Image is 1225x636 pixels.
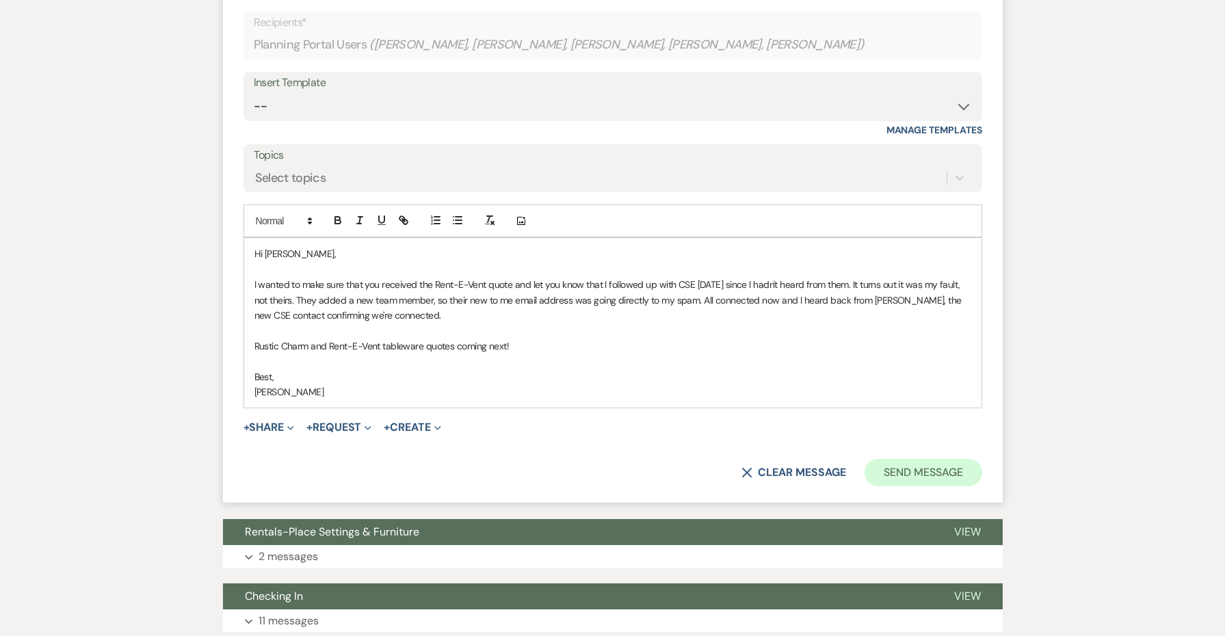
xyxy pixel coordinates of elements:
a: Manage Templates [886,124,982,136]
button: Checking In [223,583,932,609]
div: Planning Portal Users [254,31,972,58]
span: + [243,422,250,433]
button: 11 messages [223,609,1003,633]
button: View [932,583,1003,609]
p: Rustic Charm and Rent-E-Vent tableware quotes coming next! [254,339,971,354]
button: Clear message [741,467,845,478]
button: View [932,519,1003,545]
span: Rentals-Place Settings & Furniture [245,525,419,539]
button: Rentals-Place Settings & Furniture [223,519,932,545]
span: + [306,422,313,433]
p: 2 messages [259,548,318,566]
p: Recipients* [254,14,972,31]
div: Select topics [255,169,326,187]
p: Hi [PERSON_NAME], [254,246,971,261]
span: View [954,589,981,603]
span: View [954,525,981,539]
button: Send Message [865,459,982,486]
label: Topics [254,146,972,165]
div: Insert Template [254,73,972,93]
button: Share [243,422,295,433]
button: Request [306,422,371,433]
span: Checking In [245,589,303,603]
button: Create [384,422,440,433]
p: Best, [254,369,971,384]
button: 2 messages [223,545,1003,568]
span: ( [PERSON_NAME], [PERSON_NAME], [PERSON_NAME], [PERSON_NAME], [PERSON_NAME] ) [369,36,865,54]
p: I wanted to make sure that you received the Rent-E-Vent quote and let you know that I followed up... [254,277,971,323]
p: [PERSON_NAME] [254,384,971,399]
p: 11 messages [259,612,319,630]
span: + [384,422,390,433]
